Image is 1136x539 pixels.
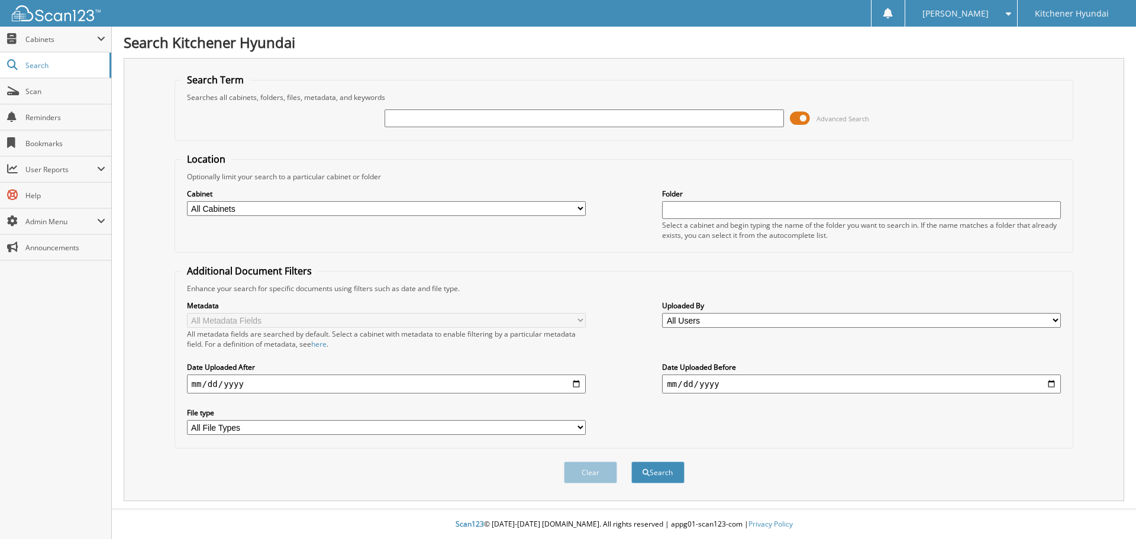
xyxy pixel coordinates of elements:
[12,5,101,21] img: scan123-logo-white.svg
[662,301,1061,311] label: Uploaded By
[25,217,97,227] span: Admin Menu
[187,375,586,393] input: start
[181,153,231,166] legend: Location
[181,73,250,86] legend: Search Term
[1035,10,1109,17] span: Kitchener Hyundai
[187,362,586,372] label: Date Uploaded After
[187,189,586,199] label: Cabinet
[25,86,105,96] span: Scan
[816,114,869,123] span: Advanced Search
[25,191,105,201] span: Help
[25,243,105,253] span: Announcements
[25,60,104,70] span: Search
[631,461,685,483] button: Search
[662,362,1061,372] label: Date Uploaded Before
[25,34,97,44] span: Cabinets
[662,189,1061,199] label: Folder
[187,301,586,311] label: Metadata
[25,164,97,175] span: User Reports
[662,220,1061,240] div: Select a cabinet and begin typing the name of the folder you want to search in. If the name match...
[181,264,318,277] legend: Additional Document Filters
[922,10,989,17] span: [PERSON_NAME]
[662,375,1061,393] input: end
[25,138,105,149] span: Bookmarks
[311,339,327,349] a: here
[456,519,484,529] span: Scan123
[181,172,1067,182] div: Optionally limit your search to a particular cabinet or folder
[112,510,1136,539] div: © [DATE]-[DATE] [DOMAIN_NAME]. All rights reserved | appg01-scan123-com |
[181,283,1067,293] div: Enhance your search for specific documents using filters such as date and file type.
[187,408,586,418] label: File type
[124,33,1124,52] h1: Search Kitchener Hyundai
[564,461,617,483] button: Clear
[187,329,586,349] div: All metadata fields are searched by default. Select a cabinet with metadata to enable filtering b...
[748,519,793,529] a: Privacy Policy
[25,112,105,122] span: Reminders
[181,92,1067,102] div: Searches all cabinets, folders, files, metadata, and keywords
